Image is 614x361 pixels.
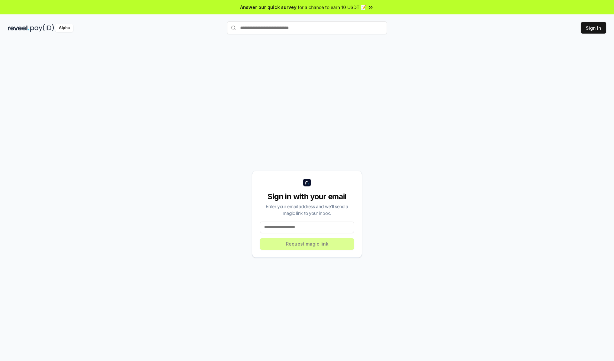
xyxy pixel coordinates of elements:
button: Sign In [581,22,606,34]
div: Sign in with your email [260,192,354,202]
img: reveel_dark [8,24,29,32]
span: for a chance to earn 10 USDT 📝 [298,4,366,11]
img: pay_id [30,24,54,32]
div: Enter your email address and we’ll send a magic link to your inbox. [260,203,354,216]
img: logo_small [303,179,311,186]
div: Alpha [55,24,73,32]
span: Answer our quick survey [240,4,296,11]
